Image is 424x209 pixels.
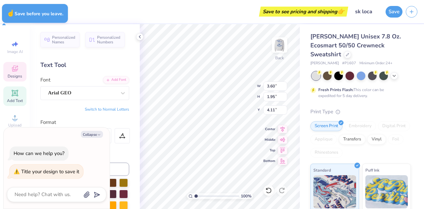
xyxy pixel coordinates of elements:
[365,167,379,174] span: Puff Ink
[359,61,393,66] span: Minimum Order: 24 +
[40,76,50,84] label: Font
[337,7,344,15] span: 👉
[275,55,284,61] div: Back
[7,98,23,103] span: Add Text
[388,134,403,144] div: Foil
[339,134,365,144] div: Transfers
[7,49,23,54] span: Image AI
[310,134,337,144] div: Applique
[318,87,353,92] strong: Fresh Prints Flash:
[263,159,275,163] span: Bottom
[241,193,251,199] span: 100 %
[14,150,65,157] div: How can we help you?
[273,38,286,52] img: Back
[103,76,129,84] div: Add Font
[40,119,130,126] div: Format
[261,7,346,17] div: Save to see pricing and shipping
[342,61,356,66] span: # P1607
[313,175,356,208] img: Standard
[81,131,103,138] button: Collapse
[310,61,339,66] span: [PERSON_NAME]
[313,167,331,174] span: Standard
[21,168,79,175] div: Title your design to save it
[367,134,386,144] div: Vinyl
[263,148,275,153] span: Top
[344,121,376,131] div: Embroidery
[8,123,22,128] span: Upload
[378,121,410,131] div: Digital Print
[350,5,382,18] input: Untitled Design
[310,32,401,58] span: [PERSON_NAME] Unisex 7.8 Oz. Ecosmart 50/50 Crewneck Sweatshirt
[318,87,400,99] div: This color can be expedited for 5 day delivery.
[263,127,275,131] span: Center
[386,6,402,18] button: Save
[310,108,411,116] div: Print Type
[52,35,76,44] span: Personalized Names
[97,35,121,44] span: Personalized Numbers
[365,175,408,208] img: Puff Ink
[8,74,22,79] span: Designs
[310,148,343,158] div: Rhinestones
[310,121,343,131] div: Screen Print
[40,61,129,70] div: Text Tool
[85,107,129,112] button: Switch to Normal Letters
[263,137,275,142] span: Middle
